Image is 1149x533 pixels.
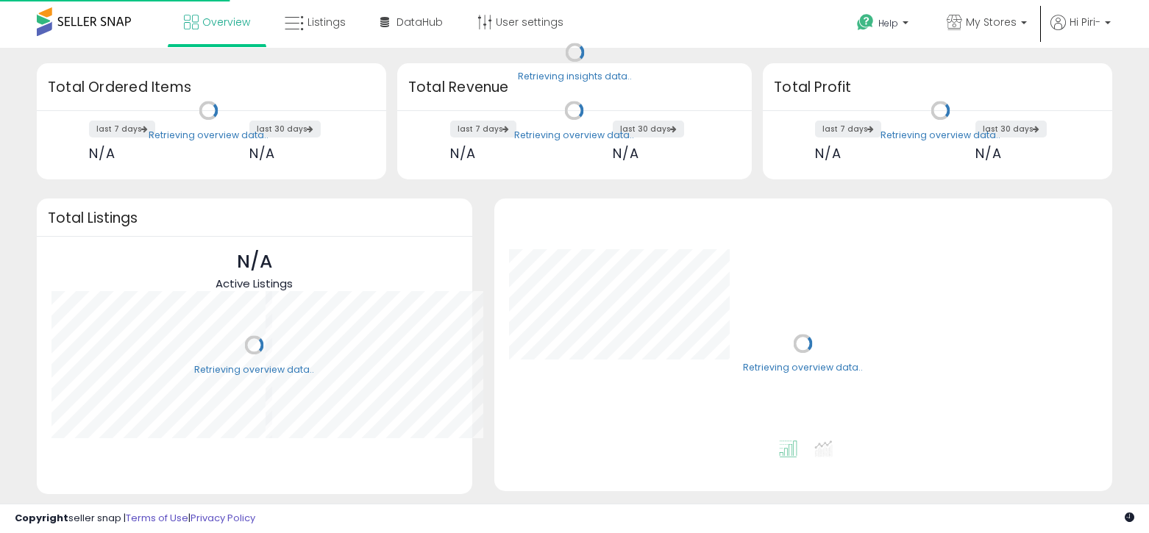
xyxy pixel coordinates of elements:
div: seller snap | | [15,512,255,526]
a: Privacy Policy [191,511,255,525]
div: Retrieving overview data.. [881,129,1000,142]
span: DataHub [396,15,443,29]
span: Help [878,17,898,29]
strong: Copyright [15,511,68,525]
div: Retrieving overview data.. [194,363,314,376]
span: Hi Piri- [1070,15,1100,29]
a: Terms of Use [126,511,188,525]
span: Listings [307,15,346,29]
i: Get Help [856,13,875,32]
div: Retrieving overview data.. [149,129,268,142]
a: Help [845,2,923,48]
span: Overview [202,15,250,29]
div: Retrieving overview data.. [514,129,634,142]
a: Hi Piri- [1050,15,1111,48]
span: My Stores [966,15,1017,29]
div: Retrieving overview data.. [743,362,863,375]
